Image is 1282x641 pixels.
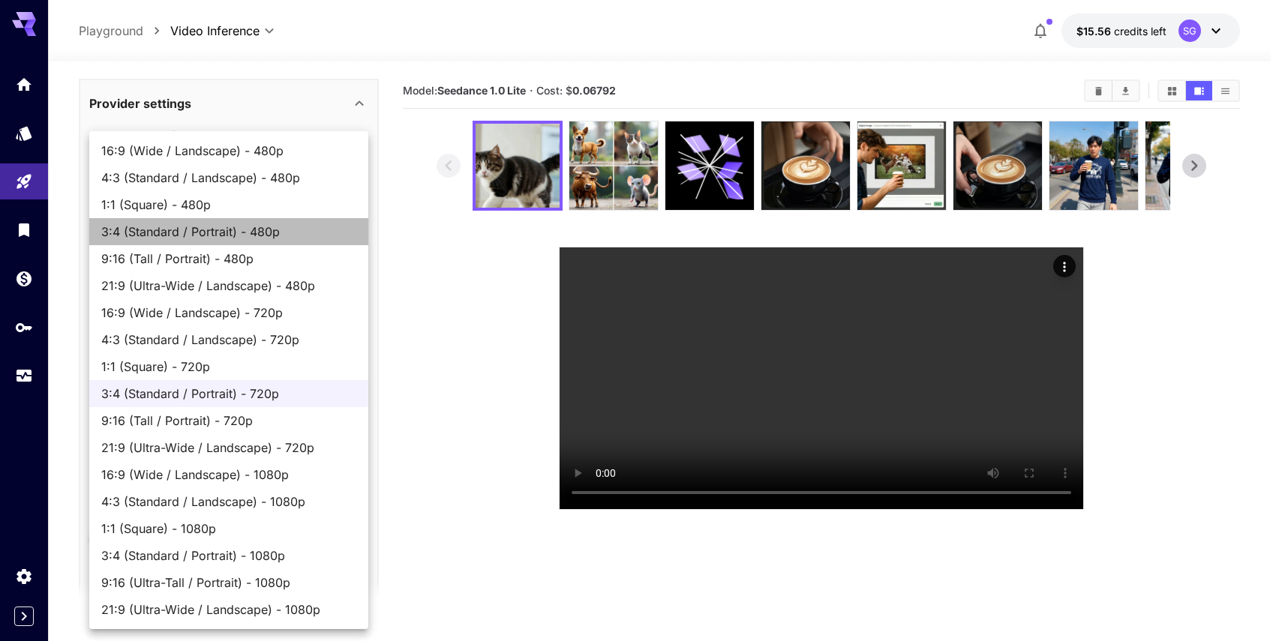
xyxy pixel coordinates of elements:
span: 21:9 (Ultra-Wide / Landscape) - 720p [101,439,356,457]
span: 3:4 (Standard / Portrait) - 720p [101,385,356,403]
span: 9:16 (Ultra-Tall / Portrait) - 1080p [101,574,356,592]
span: 3:4 (Standard / Portrait) - 1080p [101,547,356,565]
span: 9:16 (Tall / Portrait) - 480p [101,250,356,268]
span: 1:1 (Square) - 1080p [101,520,356,538]
span: 21:9 (Ultra-Wide / Landscape) - 480p [101,277,356,295]
span: 16:9 (Wide / Landscape) - 480p [101,142,356,160]
span: 1:1 (Square) - 480p [101,196,356,214]
span: 21:9 (Ultra-Wide / Landscape) - 1080p [101,601,356,619]
span: 3:4 (Standard / Portrait) - 480p [101,223,356,241]
span: 1:1 (Square) - 720p [101,358,356,376]
span: 4:3 (Standard / Landscape) - 480p [101,169,356,187]
span: 16:9 (Wide / Landscape) - 1080p [101,466,356,484]
span: 4:3 (Standard / Landscape) - 720p [101,331,356,349]
span: 4:3 (Standard / Landscape) - 1080p [101,493,356,511]
span: 9:16 (Tall / Portrait) - 720p [101,412,356,430]
span: 16:9 (Wide / Landscape) - 720p [101,304,356,322]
